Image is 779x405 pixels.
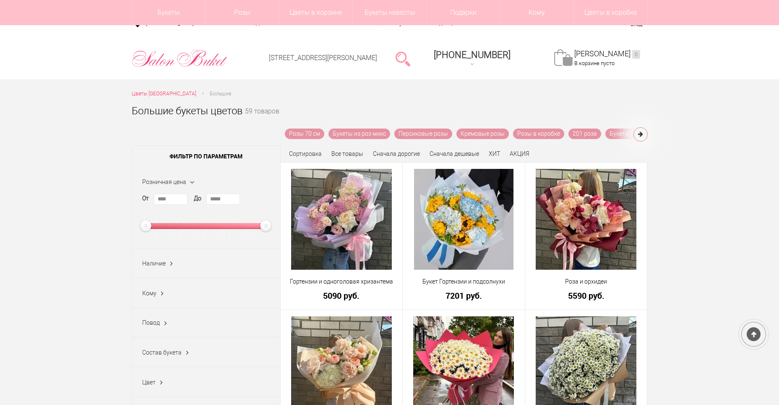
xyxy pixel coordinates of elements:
h1: Большие букеты цветов [132,103,242,118]
label: До [194,194,201,203]
a: 201 роза [568,129,601,139]
a: Букеты из 101 розы [605,129,668,139]
a: 7201 руб. [408,291,519,300]
span: В корзине пусто [574,60,615,66]
a: Букет Гортензии и подсолнухи [408,277,519,286]
small: 59 товаров [245,108,279,129]
span: Цвет [142,379,156,386]
a: [STREET_ADDRESS][PERSON_NAME] [269,54,377,62]
span: Большие [210,91,231,97]
a: [PHONE_NUMBER] [429,47,516,71]
img: Букет Гортензии и подсолнухи [414,169,514,270]
a: 5590 руб. [531,291,642,300]
a: Сначала дорогие [373,150,420,157]
a: 5090 руб. [286,291,397,300]
a: Персиковые розы [394,129,452,139]
label: От [142,194,149,203]
a: Роза и орхидеи [531,277,642,286]
span: Цветы [GEOGRAPHIC_DATA] [132,91,196,97]
span: [PHONE_NUMBER] [434,50,511,60]
ins: 0 [632,50,640,59]
a: Розы в коробке [513,129,564,139]
a: Букеты из роз микс [328,129,390,139]
a: Розы 70 см [285,129,324,139]
img: Гортензии и одноголовая хризантема [291,169,392,270]
span: Наличие [142,260,166,267]
a: ХИТ [489,150,500,157]
span: Кому [142,290,156,297]
a: Все товары [331,150,363,157]
a: АКЦИЯ [510,150,529,157]
a: [PERSON_NAME] [574,49,640,59]
img: Цветы Нижний Новгород [132,47,228,69]
a: Кремовые розы [456,129,509,139]
a: Сначала дешевые [430,150,479,157]
a: Цветы [GEOGRAPHIC_DATA] [132,89,196,98]
span: Состав букета [142,349,182,356]
img: Роза и орхидеи [536,169,636,270]
span: Повод [142,319,160,326]
a: Гортензии и одноголовая хризантема [286,277,397,286]
span: Фильтр по параметрам [132,146,280,167]
span: Сортировка [289,150,322,157]
span: Розничная цена [142,179,186,185]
